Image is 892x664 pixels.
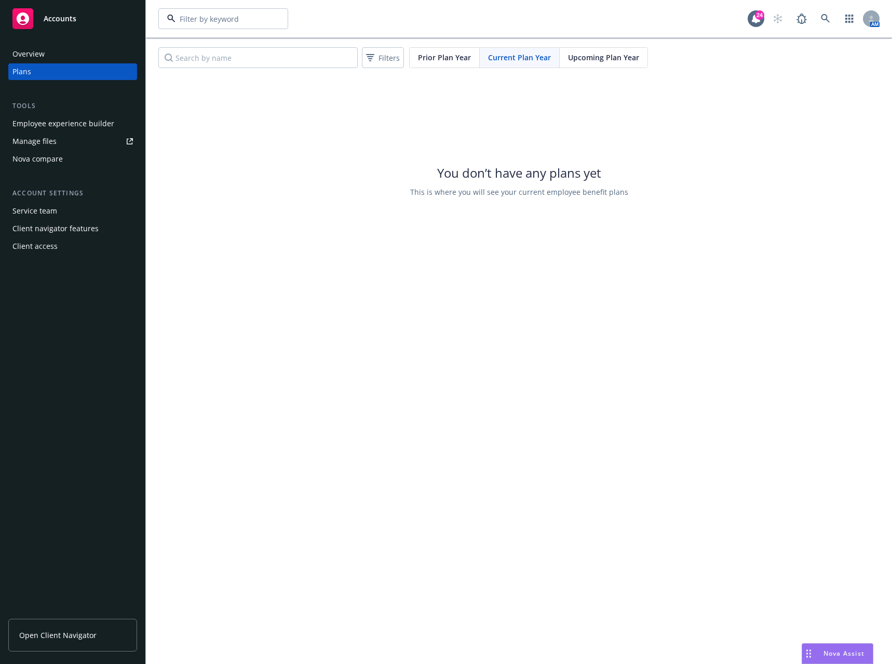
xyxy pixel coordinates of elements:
[8,133,137,150] a: Manage files
[362,47,404,68] button: Filters
[823,649,864,658] span: Nova Assist
[12,203,57,219] div: Service team
[19,630,97,641] span: Open Client Navigator
[12,133,57,150] div: Manage files
[12,220,99,237] div: Client navigator features
[839,8,860,29] a: Switch app
[12,115,114,132] div: Employee experience builder
[410,187,628,197] span: This is where you will see your current employee benefit plans
[568,52,639,63] span: Upcoming Plan Year
[8,63,137,80] a: Plans
[802,644,815,663] div: Drag to move
[12,151,63,167] div: Nova compare
[8,188,137,198] div: Account settings
[8,4,137,33] a: Accounts
[44,15,76,23] span: Accounts
[12,63,31,80] div: Plans
[12,46,45,62] div: Overview
[488,52,551,63] span: Current Plan Year
[364,50,402,65] span: Filters
[755,10,764,20] div: 24
[8,115,137,132] a: Employee experience builder
[175,14,267,24] input: Filter by keyword
[791,8,812,29] a: Report a Bug
[8,151,137,167] a: Nova compare
[8,46,137,62] a: Overview
[8,203,137,219] a: Service team
[379,52,400,63] span: Filters
[802,643,873,664] button: Nova Assist
[12,238,58,255] div: Client access
[8,101,137,111] div: Tools
[8,238,137,255] a: Client access
[8,220,137,237] a: Client navigator features
[815,8,836,29] a: Search
[437,164,601,181] span: You don’t have any plans yet
[418,52,471,63] span: Prior Plan Year
[767,8,788,29] a: Start snowing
